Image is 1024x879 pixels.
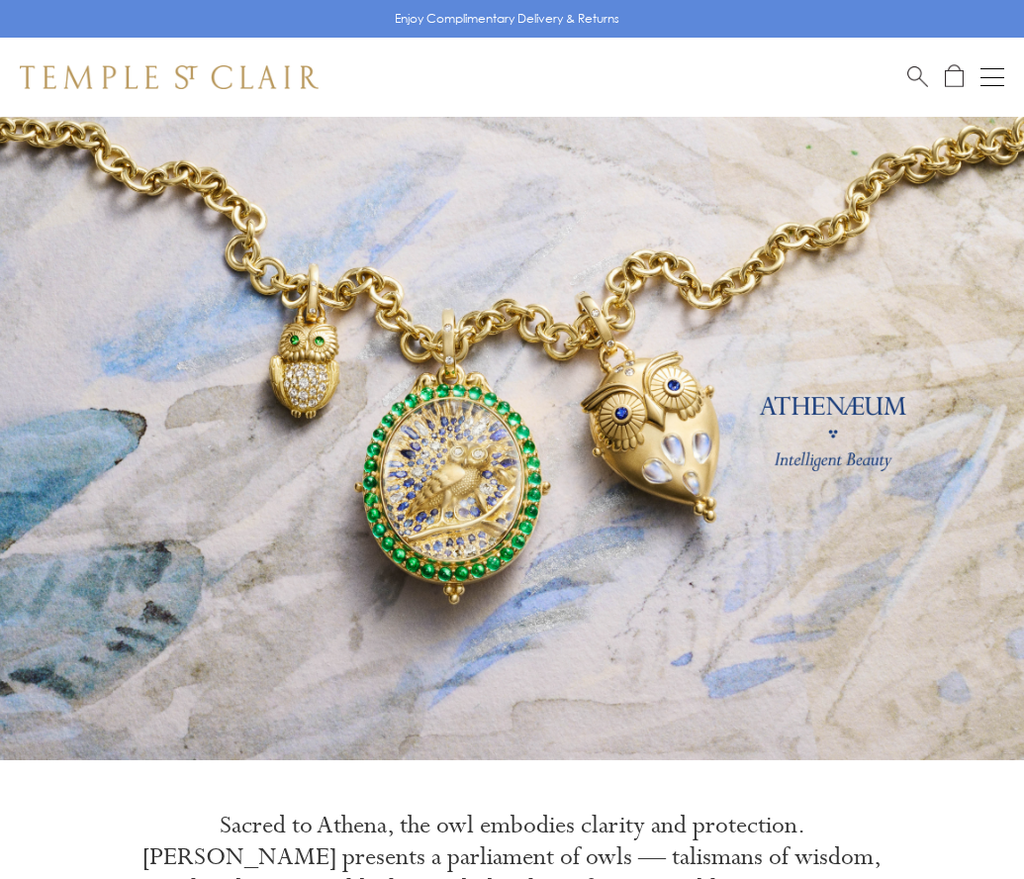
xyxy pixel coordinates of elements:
p: Enjoy Complimentary Delivery & Returns [395,9,619,29]
a: Search [907,64,928,89]
button: Open navigation [980,65,1004,89]
img: Temple St. Clair [20,65,319,89]
a: Open Shopping Bag [945,64,964,89]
